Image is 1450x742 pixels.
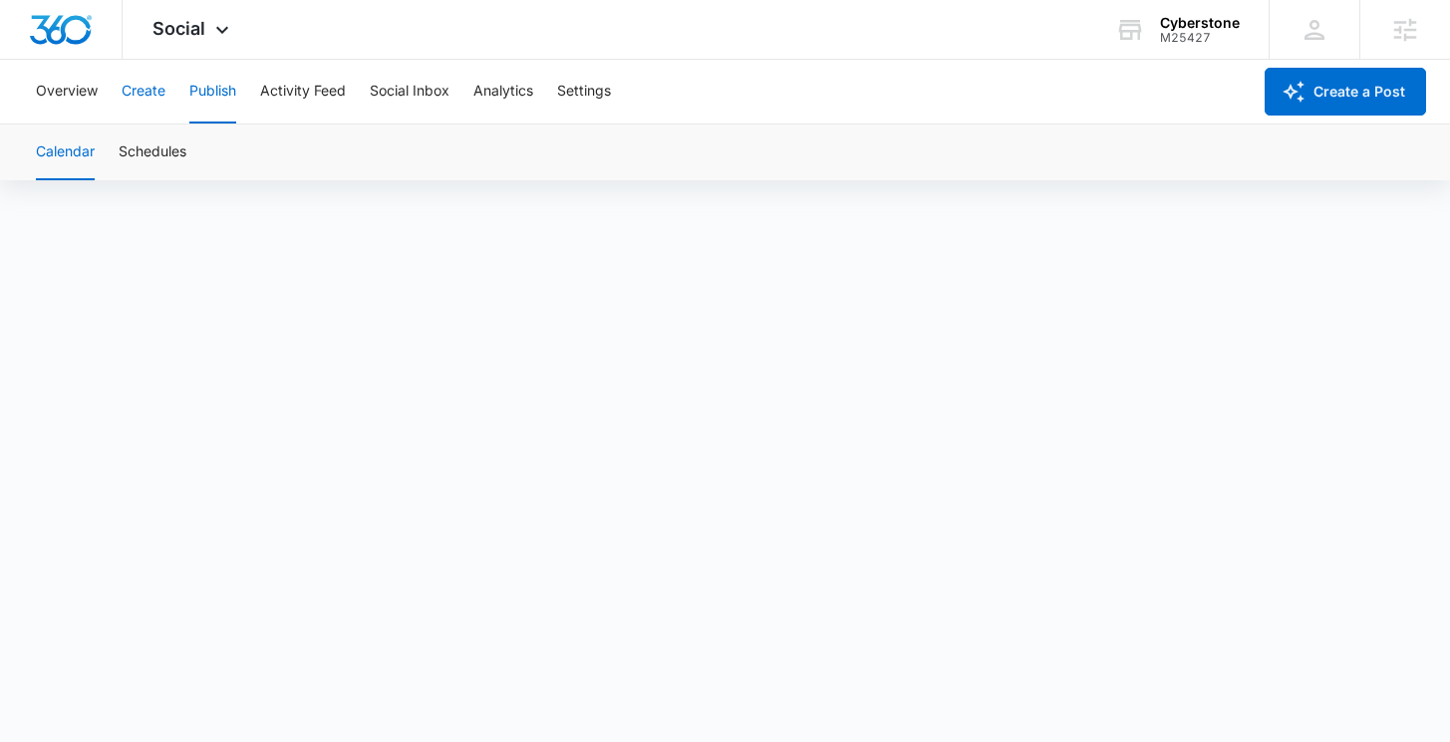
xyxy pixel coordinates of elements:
[189,60,236,124] button: Publish
[36,60,98,124] button: Overview
[1265,68,1426,116] button: Create a Post
[1160,15,1240,31] div: account name
[1160,31,1240,45] div: account id
[260,60,346,124] button: Activity Feed
[36,124,95,180] button: Calendar
[122,60,165,124] button: Create
[152,18,205,39] span: Social
[473,60,533,124] button: Analytics
[119,124,186,180] button: Schedules
[557,60,611,124] button: Settings
[370,60,449,124] button: Social Inbox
